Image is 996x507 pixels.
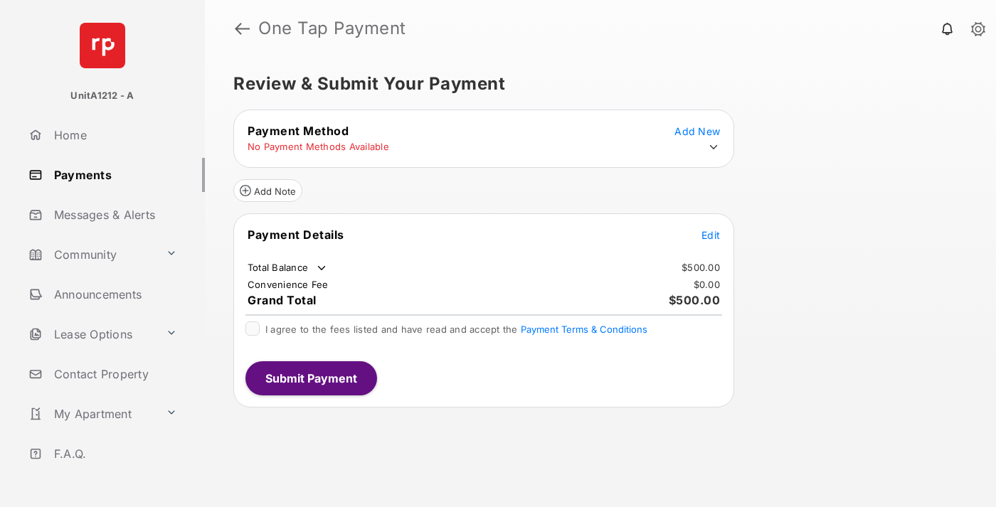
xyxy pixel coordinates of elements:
span: $500.00 [669,293,721,307]
span: Payment Details [248,228,344,242]
td: $500.00 [681,261,721,274]
button: Add New [674,124,720,138]
p: UnitA1212 - A [70,89,134,103]
a: Contact Property [23,357,205,391]
a: Lease Options [23,317,160,351]
td: $0.00 [693,278,721,291]
button: Submit Payment [245,361,377,395]
td: Convenience Fee [247,278,329,291]
strong: One Tap Payment [258,20,406,37]
button: Add Note [233,179,302,202]
a: Home [23,118,205,152]
a: My Apartment [23,397,160,431]
button: Edit [701,228,720,242]
span: Payment Method [248,124,349,138]
span: Add New [674,125,720,137]
a: Announcements [23,277,205,311]
span: Edit [701,229,720,241]
a: F.A.Q. [23,437,205,471]
img: svg+xml;base64,PHN2ZyB4bWxucz0iaHR0cDovL3d3dy53My5vcmcvMjAwMC9zdmciIHdpZHRoPSI2NCIgaGVpZ2h0PSI2NC... [80,23,125,68]
td: No Payment Methods Available [247,140,390,153]
td: Total Balance [247,261,329,275]
h5: Review & Submit Your Payment [233,75,956,92]
span: Grand Total [248,293,317,307]
a: Community [23,238,160,272]
button: I agree to the fees listed and have read and accept the [521,324,647,335]
a: Messages & Alerts [23,198,205,232]
span: I agree to the fees listed and have read and accept the [265,324,647,335]
a: Payments [23,158,205,192]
